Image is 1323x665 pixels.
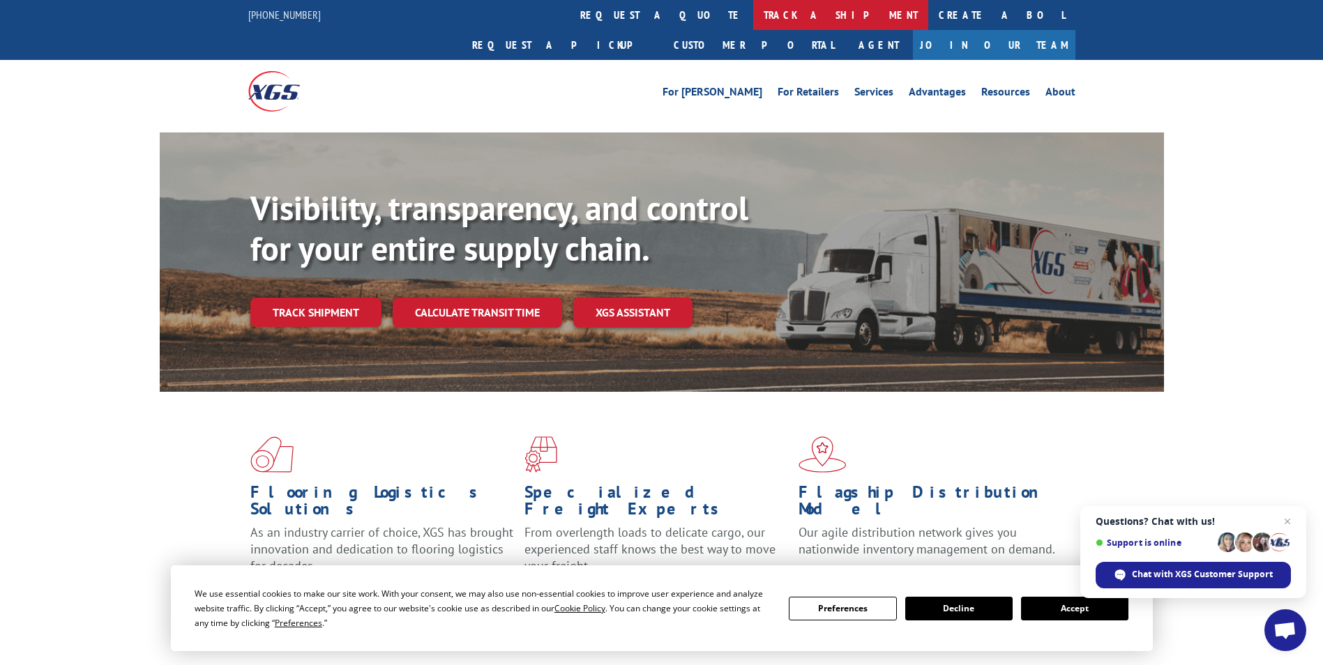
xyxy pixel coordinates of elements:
[524,524,788,586] p: From overlength loads to delicate cargo, our experienced staff knows the best way to move your fr...
[1279,513,1296,530] span: Close chat
[524,484,788,524] h1: Specialized Freight Experts
[171,565,1153,651] div: Cookie Consent Prompt
[913,30,1075,60] a: Join Our Team
[663,30,845,60] a: Customer Portal
[195,586,772,630] div: We use essential cookies to make our site work. With your consent, we may also use non-essential ...
[909,86,966,102] a: Advantages
[845,30,913,60] a: Agent
[250,186,748,270] b: Visibility, transparency, and control for your entire supply chain.
[554,602,605,614] span: Cookie Policy
[275,617,322,629] span: Preferences
[1264,609,1306,651] div: Open chat
[1096,516,1291,527] span: Questions? Chat with us!
[663,86,762,102] a: For [PERSON_NAME]
[799,436,847,473] img: xgs-icon-flagship-distribution-model-red
[1045,86,1075,102] a: About
[1096,537,1213,548] span: Support is online
[981,86,1030,102] a: Resources
[393,298,562,328] a: Calculate transit time
[905,597,1013,620] button: Decline
[248,8,321,22] a: [PHONE_NUMBER]
[1021,597,1128,620] button: Accept
[573,298,693,328] a: XGS ASSISTANT
[250,524,513,574] span: As an industry carrier of choice, XGS has brought innovation and dedication to flooring logistics...
[854,86,893,102] a: Services
[1132,568,1273,581] span: Chat with XGS Customer Support
[778,86,839,102] a: For Retailers
[799,484,1062,524] h1: Flagship Distribution Model
[250,484,514,524] h1: Flooring Logistics Solutions
[462,30,663,60] a: Request a pickup
[789,597,896,620] button: Preferences
[250,436,294,473] img: xgs-icon-total-supply-chain-intelligence-red
[524,436,557,473] img: xgs-icon-focused-on-flooring-red
[250,298,381,327] a: Track shipment
[799,524,1055,557] span: Our agile distribution network gives you nationwide inventory management on demand.
[1096,562,1291,588] div: Chat with XGS Customer Support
